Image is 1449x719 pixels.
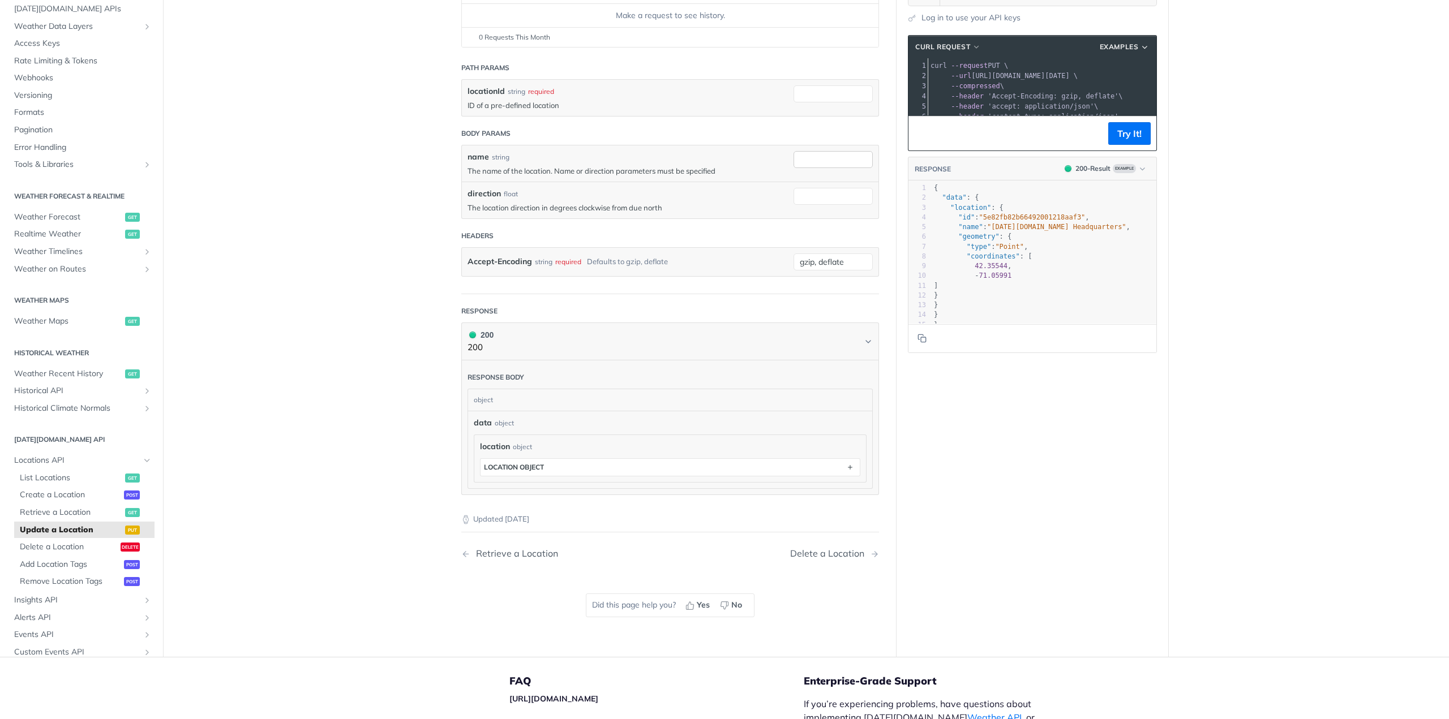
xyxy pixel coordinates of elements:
div: location object [484,463,544,471]
a: Access Keys [8,35,155,52]
button: RESPONSE [914,163,951,175]
button: cURL Request [911,41,985,53]
span: Retrieve a Location [20,507,122,518]
span: Weather Data Layers [14,20,140,32]
label: name [468,151,489,163]
div: string [492,152,509,162]
label: direction [468,188,501,200]
h2: Weather Maps [8,295,155,305]
div: 4 [908,213,926,222]
div: object [513,442,532,452]
button: Hide subpages for Locations API [143,456,152,465]
span: \ [931,82,1004,90]
h2: [DATE][DOMAIN_NAME] API [8,434,155,445]
a: Update a Locationput [14,521,155,538]
span: Weather Forecast [14,211,122,222]
button: location object [481,459,860,476]
span: --url [951,72,971,80]
div: Response body [468,372,524,382]
a: Weather Forecastget [8,208,155,225]
span: get [125,508,140,517]
a: Log in to use your API keys [921,12,1021,24]
span: delete [121,543,140,552]
a: Rate Limiting & Tokens [8,52,155,69]
a: Weather TimelinesShow subpages for Weather Timelines [8,243,155,260]
span: get [125,369,140,378]
span: --header [951,102,984,110]
button: Show subpages for Insights API [143,595,152,604]
span: Webhooks [14,72,152,84]
span: Realtime Weather [14,229,122,240]
div: Make a request to see history. [466,10,874,21]
span: "geometry" [958,233,999,240]
svg: Chevron [864,337,873,346]
button: Try It! [1108,122,1151,145]
span: Weather Recent History [14,368,122,379]
a: List Locationsget [14,469,155,486]
span: --compressed [951,82,1000,90]
a: [URL][DOMAIN_NAME] [509,694,598,704]
a: Webhooks [8,70,155,87]
span: 200 [469,331,476,338]
span: : { [934,193,979,201]
span: \ [931,102,1098,110]
span: Access Keys [14,38,152,49]
div: Retrieve a Location [470,548,558,559]
span: Formats [14,107,152,118]
button: Yes [681,597,716,614]
div: 1 [908,61,928,71]
span: } [934,311,938,318]
div: 6 [908,111,928,122]
span: Yes [697,599,710,611]
div: 14 [908,310,926,320]
span: PUT \ [931,62,1008,70]
span: "[DATE][DOMAIN_NAME] Headquarters" [987,223,1126,231]
span: : { [934,233,1011,240]
span: { [934,184,938,192]
span: get [125,212,140,221]
span: "Point" [995,243,1024,251]
button: Show subpages for Weather Data Layers [143,21,152,31]
span: \ [931,92,1123,100]
a: Alerts APIShow subpages for Alerts API [8,609,155,626]
div: 2 [908,193,926,203]
span: put [125,525,140,534]
a: Delete a Locationdelete [14,539,155,556]
span: "location" [950,204,991,212]
span: : , [934,213,1090,221]
button: 200200-ResultExample [1059,163,1151,174]
div: Response [461,306,498,316]
span: "data" [942,193,966,201]
span: --request [951,62,988,70]
button: Show subpages for Weather Timelines [143,247,152,256]
span: --header [951,113,984,120]
a: Previous Page: Retrieve a Location [461,548,640,559]
span: post [124,559,140,569]
span: } [934,321,938,329]
span: "id" [958,213,975,221]
span: Insights API [14,594,140,605]
span: : { [934,204,1004,212]
div: Path Params [461,63,509,73]
div: Delete a Location [790,548,870,559]
span: Delete a Location [20,541,118,553]
a: Versioning [8,87,155,104]
span: } [934,291,938,299]
a: Remove Location Tagspost [14,573,155,590]
a: Events APIShow subpages for Events API [8,626,155,643]
button: Show subpages for Custom Events API [143,647,152,656]
span: --header [951,92,984,100]
button: Examples [1096,41,1154,53]
span: Create a Location [20,489,121,501]
span: Historical API [14,385,140,397]
div: 3 [908,81,928,91]
span: Events API [14,629,140,640]
div: 9 [908,261,926,271]
span: cURL Request [915,42,970,52]
div: 12 [908,291,926,300]
span: Versioning [14,89,152,101]
button: 200 200200 [468,329,873,354]
div: required [555,253,581,270]
span: Update a Location [20,524,122,535]
span: Example [1113,164,1136,173]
